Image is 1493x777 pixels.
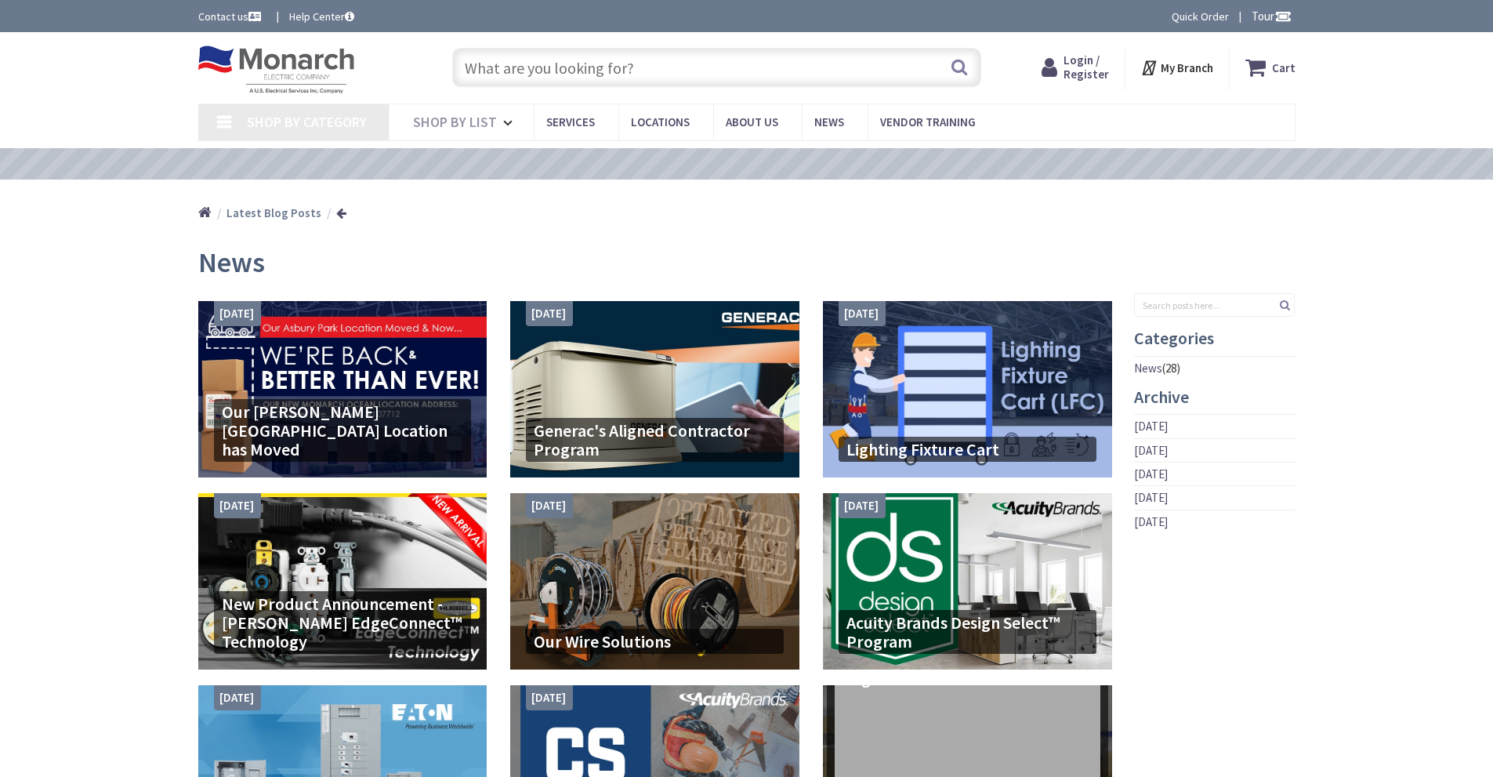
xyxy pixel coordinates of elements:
a: [DATE] [1134,442,1168,459]
input: What are you looking for? [452,48,981,87]
span: Login / Register [1064,53,1109,82]
span: Tour [1252,9,1292,24]
span: Shop By Category [247,113,367,131]
span: Services [546,114,595,129]
div: [DATE] [214,301,261,325]
a: Quick Order [1172,9,1229,24]
a: [DATE] [1134,489,1168,506]
span: About Us [726,114,778,129]
input: Search posts here... [1134,293,1295,317]
h4: Our Wire Solutions [534,632,776,651]
a: [DATE] Acuity Brands Design Select™ Program [823,493,1112,670]
span: Vendor Training [880,114,976,129]
a: [DATE] [1134,418,1168,434]
a: Contact us [198,9,264,24]
span: Locations [631,114,690,129]
div: [DATE] [214,493,261,517]
h4: Our [PERSON_NAME][GEOGRAPHIC_DATA] Location has Moved [222,402,464,459]
h4: Generac's Aligned Contractor Program [534,421,776,459]
a: [DATE] New Product Announcement - [PERSON_NAME] EdgeConnect™ Technology [198,493,487,670]
a: Cart [1245,53,1296,82]
div: [DATE] [214,685,261,710]
a: [DATE] Generac's Aligned Contractor Program [510,301,799,477]
div: [DATE] [526,685,573,710]
span: News [814,114,844,129]
a: News [1134,360,1162,376]
strong: Latest Blog Posts [226,205,321,220]
a: Login / Register [1042,53,1109,82]
h4: Archive [1134,387,1295,406]
span: News [198,245,265,280]
div: [DATE] [526,301,573,325]
img: Monarch Electric Company [198,45,355,94]
a: [DATE] Lighting Fixture Cart [823,301,1112,477]
a: [DATE] [1134,514,1168,530]
li: (28) [1134,356,1295,379]
h4: Acuity Brands Design Select™ Program [846,613,1089,651]
strong: Cart [1272,53,1296,82]
a: [DATE] Our Wire Solutions [510,493,799,670]
h4: Categories [1134,329,1295,347]
div: My Branch [1140,53,1213,82]
a: Help Center [289,9,354,24]
div: [DATE] [839,301,886,325]
h4: New Product Announcement - [PERSON_NAME] EdgeConnect™ Technology [222,594,464,652]
a: [DATE] Our [PERSON_NAME][GEOGRAPHIC_DATA] Location has Moved [198,301,487,477]
h4: Lighting Fixture Cart [846,440,1089,459]
div: [DATE] [526,493,573,517]
a: VIEW OUR VIDEO TRAINING LIBRARY [610,156,883,173]
a: [DATE] [1134,466,1168,482]
div: [DATE] [839,493,886,517]
span: Shop By List [413,113,497,131]
strong: My Branch [1161,60,1213,75]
